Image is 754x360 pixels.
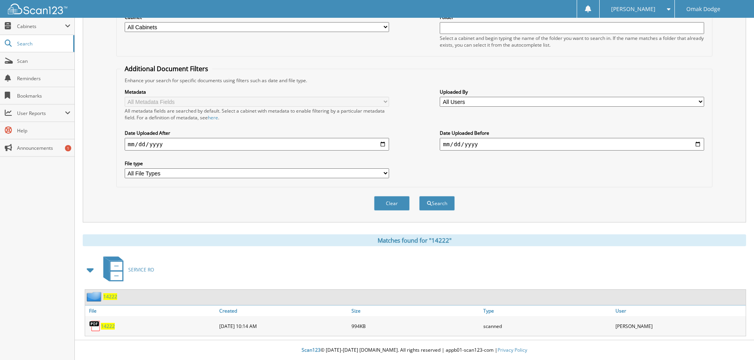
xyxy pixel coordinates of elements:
div: © [DATE]-[DATE] [DOMAIN_NAME]. All rights reserved | appb01-scan123-com | [75,341,754,360]
a: File [85,305,217,316]
span: Reminders [17,75,70,82]
a: SERVICE RO [99,254,154,285]
label: Uploaded By [440,89,704,95]
input: end [440,138,704,151]
div: [DATE] 10:14 AM [217,318,349,334]
label: File type [125,160,389,167]
img: folder2.png [87,292,103,302]
span: Search [17,40,69,47]
span: User Reports [17,110,65,117]
a: here [208,114,218,121]
a: 14222 [103,293,117,300]
label: Date Uploaded After [125,130,389,136]
a: Created [217,305,349,316]
div: Matches found for "14222" [83,234,746,246]
div: Select a cabinet and begin typing the name of the folder you want to search in. If the name match... [440,35,704,48]
a: User [613,305,746,316]
span: Scan123 [302,347,321,353]
button: Clear [374,196,410,211]
div: 1 [65,145,71,151]
a: Size [349,305,482,316]
legend: Additional Document Filters [121,64,212,73]
div: [PERSON_NAME] [613,318,746,334]
img: PDF.png [89,320,101,332]
label: Date Uploaded Before [440,130,704,136]
div: Enhance your search for specific documents using filters such as date and file type. [121,77,708,84]
a: Privacy Policy [498,347,527,353]
span: [PERSON_NAME] [611,7,655,11]
div: scanned [481,318,613,334]
div: All metadata fields are searched by default. Select a cabinet with metadata to enable filtering b... [125,107,389,121]
span: Cabinets [17,23,65,30]
a: Type [481,305,613,316]
span: Help [17,127,70,134]
span: Omak Dodge [686,7,720,11]
button: Search [419,196,455,211]
span: Announcements [17,145,70,151]
label: Metadata [125,89,389,95]
span: Scan [17,58,70,64]
input: start [125,138,389,151]
img: scan123-logo-white.svg [8,4,67,14]
a: 14222 [101,323,115,330]
span: SERVICE RO [128,266,154,273]
span: Bookmarks [17,92,70,99]
div: 994KB [349,318,482,334]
